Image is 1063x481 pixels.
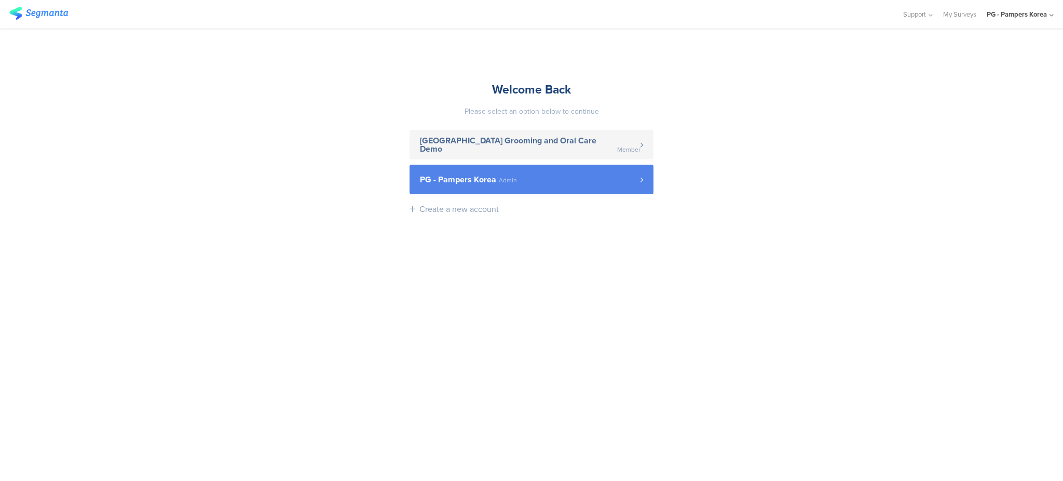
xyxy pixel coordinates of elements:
a: [GEOGRAPHIC_DATA] Grooming and Oral Care Demo Member [410,130,653,159]
span: Member [617,146,640,153]
div: Please select an option below to continue [410,106,653,117]
span: [GEOGRAPHIC_DATA] Grooming and Oral Care Demo [420,137,615,153]
span: PG - Pampers Korea [420,176,496,184]
span: Admin [499,177,517,183]
div: Welcome Back [410,81,653,98]
a: PG - Pampers Korea Admin [410,165,653,194]
img: segmanta logo [9,7,68,20]
span: Support [903,9,926,19]
div: Create a new account [419,203,499,215]
div: PG - Pampers Korea [987,9,1047,19]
